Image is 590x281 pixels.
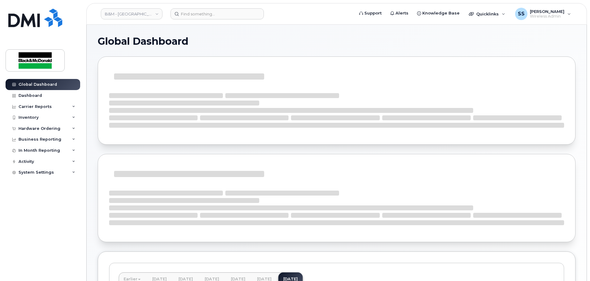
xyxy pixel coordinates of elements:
[98,36,576,47] h1: Global Dashboard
